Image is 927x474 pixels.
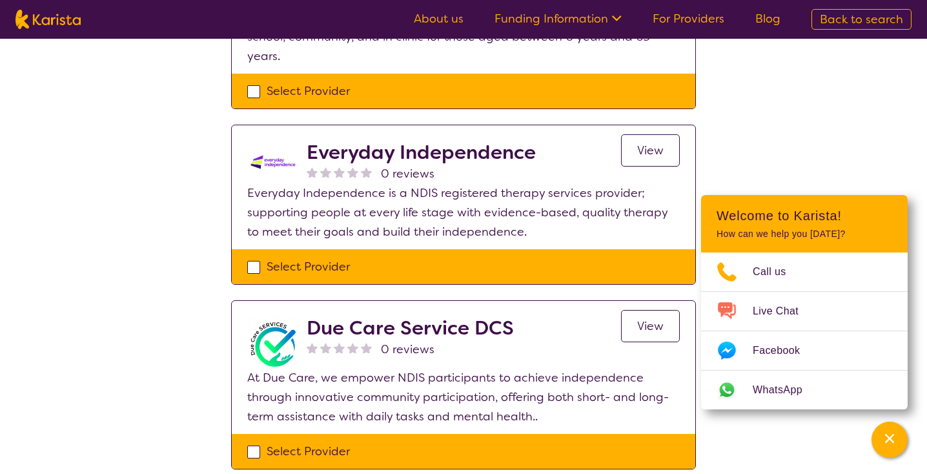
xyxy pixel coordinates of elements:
[307,342,318,353] img: nonereviewstar
[621,134,680,167] a: View
[247,316,299,368] img: ppxf38cnarih3decgaop.png
[247,368,680,426] p: At Due Care, we empower NDIS participants to achieve independence through innovative community pa...
[701,195,908,409] div: Channel Menu
[334,167,345,178] img: nonereviewstar
[347,342,358,353] img: nonereviewstar
[753,380,818,400] span: WhatsApp
[347,167,358,178] img: nonereviewstar
[15,10,81,29] img: Karista logo
[307,167,318,178] img: nonereviewstar
[361,167,372,178] img: nonereviewstar
[414,11,463,26] a: About us
[637,318,664,334] span: View
[871,422,908,458] button: Channel Menu
[653,11,724,26] a: For Providers
[621,310,680,342] a: View
[717,229,892,240] p: How can we help you [DATE]?
[307,141,536,164] h2: Everyday Independence
[701,252,908,409] ul: Choose channel
[361,342,372,353] img: nonereviewstar
[717,208,892,223] h2: Welcome to Karista!
[820,12,903,27] span: Back to search
[753,302,814,321] span: Live Chat
[381,340,434,359] span: 0 reviews
[701,371,908,409] a: Web link opens in a new tab.
[381,164,434,183] span: 0 reviews
[320,342,331,353] img: nonereviewstar
[494,11,622,26] a: Funding Information
[247,183,680,242] p: Everyday Independence is a NDIS registered therapy services provider; supporting people at every ...
[320,167,331,178] img: nonereviewstar
[753,262,802,282] span: Call us
[811,9,912,30] a: Back to search
[755,11,780,26] a: Blog
[247,141,299,183] img: kdssqoqrr0tfqzmv8ac0.png
[334,342,345,353] img: nonereviewstar
[307,316,514,340] h2: Due Care Service DCS
[753,341,815,360] span: Facebook
[637,143,664,158] span: View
